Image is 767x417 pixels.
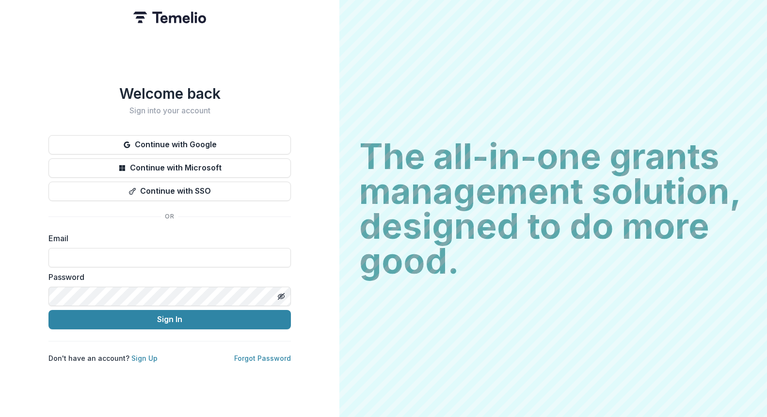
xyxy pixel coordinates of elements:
[48,232,285,244] label: Email
[234,354,291,362] a: Forgot Password
[273,289,289,304] button: Toggle password visibility
[48,310,291,329] button: Sign In
[48,353,158,363] p: Don't have an account?
[48,85,291,102] h1: Welcome back
[131,354,158,362] a: Sign Up
[48,158,291,178] button: Continue with Microsoft
[48,106,291,115] h2: Sign into your account
[48,182,291,201] button: Continue with SSO
[48,271,285,283] label: Password
[133,12,206,23] img: Temelio
[48,135,291,154] button: Continue with Google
